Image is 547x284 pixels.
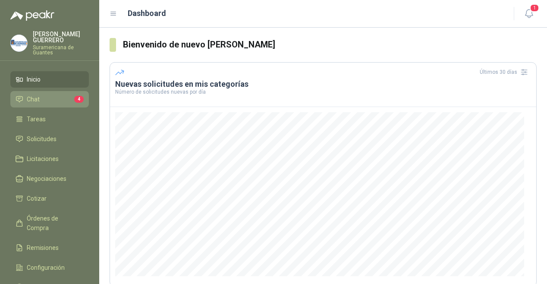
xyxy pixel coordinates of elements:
[10,151,89,167] a: Licitaciones
[27,174,66,183] span: Negociaciones
[27,75,41,84] span: Inicio
[521,6,537,22] button: 1
[128,7,166,19] h1: Dashboard
[10,10,54,21] img: Logo peakr
[115,89,531,95] p: Número de solicitudes nuevas por día
[123,38,537,51] h3: Bienvenido de nuevo [PERSON_NAME]
[27,263,65,272] span: Configuración
[115,79,531,89] h3: Nuevas solicitudes en mis categorías
[10,170,89,187] a: Negociaciones
[27,194,47,203] span: Cotizar
[27,114,46,124] span: Tareas
[33,45,89,55] p: Suramericana de Guantes
[27,134,57,144] span: Solicitudes
[27,95,40,104] span: Chat
[27,154,59,164] span: Licitaciones
[10,71,89,88] a: Inicio
[27,214,81,233] span: Órdenes de Compra
[10,259,89,276] a: Configuración
[10,190,89,207] a: Cotizar
[33,31,89,43] p: [PERSON_NAME] GUERRERO
[11,35,27,51] img: Company Logo
[10,240,89,256] a: Remisiones
[27,243,59,252] span: Remisiones
[10,131,89,147] a: Solicitudes
[530,4,539,12] span: 1
[74,96,84,103] span: 4
[10,111,89,127] a: Tareas
[480,65,531,79] div: Últimos 30 días
[10,210,89,236] a: Órdenes de Compra
[10,91,89,107] a: Chat4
